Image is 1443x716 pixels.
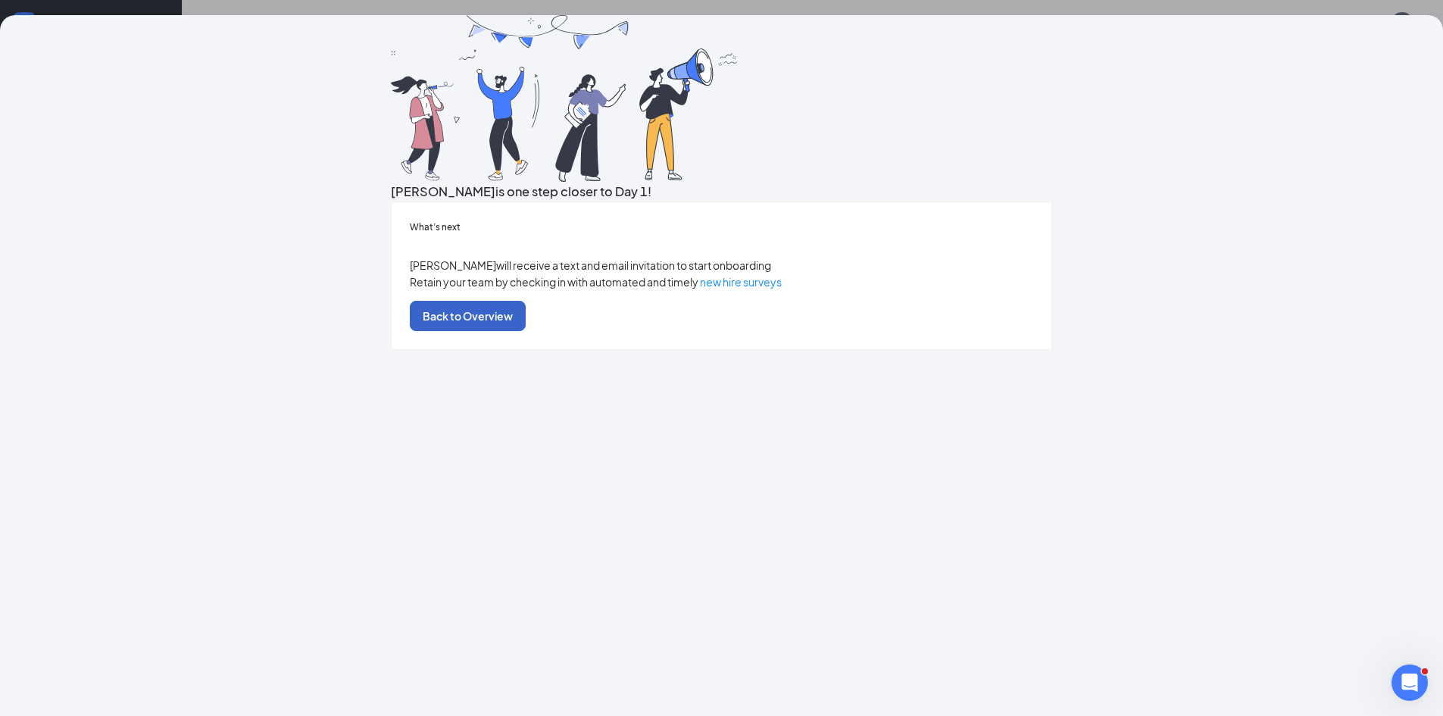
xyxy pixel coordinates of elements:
[410,301,526,331] button: Back to Overview
[410,274,1033,290] p: Retain your team by checking in with automated and timely
[391,182,1052,202] h3: [PERSON_NAME] is one step closer to Day 1!
[391,15,739,182] img: you are all set
[410,257,1033,274] p: [PERSON_NAME] will receive a text and email invitation to start onboarding
[700,275,782,289] a: new hire surveys
[1391,664,1428,701] iframe: Intercom live chat
[410,220,1033,234] h5: What’s next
